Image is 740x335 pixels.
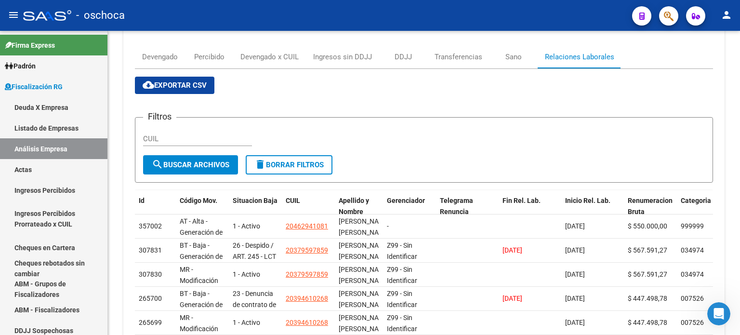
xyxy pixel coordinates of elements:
div: Ingresos sin DDJJ [313,52,372,62]
datatable-header-cell: Categoria [677,190,725,233]
span: - oschoca [76,5,125,26]
span: Borrar Filtros [254,161,324,169]
h3: Filtros [143,110,176,123]
div: DDJJ [395,52,412,62]
span: Padrón [5,61,36,71]
div: Sano [505,52,522,62]
iframe: Intercom live chat [707,302,730,325]
span: Categoria [681,197,711,204]
span: MR - Modificación de datos en la relación CUIT –CUIL [180,266,225,317]
span: BT - Baja - Generación de Clave [180,241,223,271]
span: Exportar CSV [143,81,207,90]
span: [DATE] [502,295,522,302]
datatable-header-cell: CUIL [282,190,335,233]
span: Z99 - Sin Identificar [387,290,417,308]
span: Z99 - Sin Identificar [387,241,417,260]
div: Devengado x CUIL [240,52,299,62]
span: 307831 [139,246,162,254]
span: 26 - Despido / ART. 245 - LCT [233,241,276,260]
span: Renumeracion Bruta [628,197,673,215]
span: 20379597859 [286,270,328,278]
span: Inicio Rel. Lab. [565,197,610,204]
span: [DATE] [565,270,585,278]
span: GOMEZ EZEQUIEL MAXIMILIANO [339,290,390,308]
span: $ 550.000,00 [628,222,667,230]
button: Borrar Filtros [246,155,332,174]
span: Gerenciador [387,197,425,204]
span: Z99 - Sin Identificar [387,314,417,333]
span: [DATE] [565,246,585,254]
span: $ 447.498,78 [628,319,667,326]
datatable-header-cell: Situacion Baja [229,190,282,233]
span: [DATE] [565,319,585,326]
span: 357002 [139,222,162,230]
span: 1 - Activo [233,222,260,230]
span: 20394610268 [286,319,328,326]
datatable-header-cell: Renumeracion Bruta [624,190,677,233]
span: 265699 [139,319,162,326]
span: 20394610268 [286,295,328,302]
span: 007526 [681,319,704,326]
div: Devengado [142,52,178,62]
span: 20379597859 [286,246,328,254]
span: $ 447.498,78 [628,295,667,302]
datatable-header-cell: Telegrama Renuncia [436,190,499,233]
datatable-header-cell: Inicio Rel. Lab. [561,190,624,233]
span: [DATE] [565,295,585,302]
span: 20462941081 [286,222,328,230]
span: [DATE] [565,222,585,230]
div: Percibido [194,52,225,62]
span: VERA LAUTARO SEBASTIAN [339,217,390,236]
span: 307830 [139,270,162,278]
mat-icon: cloud_download [143,79,154,91]
mat-icon: menu [8,9,19,21]
span: BT - Baja - Generación de Clave [180,290,223,320]
span: 034974 [681,270,704,278]
span: FLORES FRANCO SIMON [339,266,390,284]
datatable-header-cell: Fin Rel. Lab. [499,190,561,233]
span: Firma Express [5,40,55,51]
datatable-header-cell: Id [135,190,176,233]
span: Apellido y Nombre [339,197,369,215]
span: Situacion Baja [233,197,277,204]
span: Z99 - Sin Identificar [387,266,417,284]
span: Telegrama Renuncia [440,197,473,215]
span: 265700 [139,295,162,302]
span: Código Mov. [180,197,217,204]
span: Fiscalización RG [5,81,63,92]
div: Relaciones Laborales [545,52,614,62]
span: 1 - Activo [233,319,260,326]
span: - [387,222,389,230]
span: $ 567.591,27 [628,270,667,278]
datatable-header-cell: Código Mov. [176,190,229,233]
span: 007526 [681,295,704,302]
mat-icon: person [721,9,732,21]
span: AT - Alta - Generación de clave [180,217,223,247]
datatable-header-cell: Apellido y Nombre [335,190,383,233]
span: CUIL [286,197,300,204]
span: [DATE] [502,246,522,254]
div: Transferencias [435,52,482,62]
mat-icon: delete [254,159,266,170]
span: GOMEZ EZEQUIEL MAXIMILIANO [339,314,390,333]
span: FLORES FRANCO SIMON [339,241,390,260]
span: 999999 [681,222,704,230]
button: Exportar CSV [135,77,214,94]
span: $ 567.591,27 [628,246,667,254]
span: Id [139,197,145,204]
span: Buscar Archivos [152,161,229,169]
datatable-header-cell: Gerenciador [383,190,436,233]
span: Fin Rel. Lab. [502,197,541,204]
span: 1 - Activo [233,270,260,278]
button: Buscar Archivos [143,155,238,174]
mat-icon: search [152,159,163,170]
span: 034974 [681,246,704,254]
